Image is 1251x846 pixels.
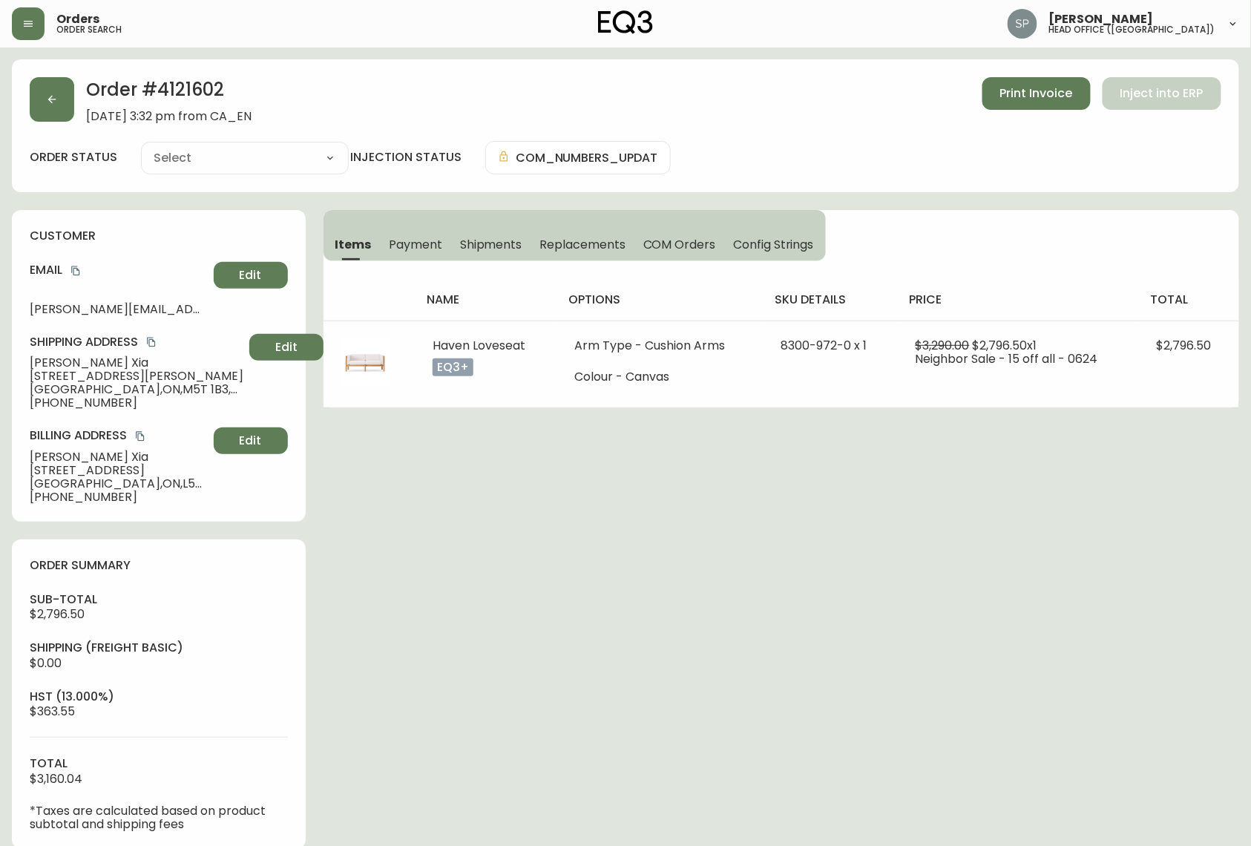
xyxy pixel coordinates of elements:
span: Config Strings [733,237,813,252]
span: [PHONE_NUMBER] [30,491,208,504]
img: 0cb179e7bf3690758a1aaa5f0aafa0b4 [1008,9,1037,39]
h4: Billing Address [30,427,208,444]
span: [STREET_ADDRESS][PERSON_NAME] [30,370,243,383]
p: eq3+ [433,358,473,376]
span: $363.55 [30,703,75,720]
li: Colour - Canvas [575,370,746,384]
h4: options [569,292,752,308]
span: $2,796.50 x 1 [973,337,1037,354]
h4: Shipping ( Freight Basic ) [30,640,288,656]
span: Shipments [460,237,522,252]
img: logo [598,10,653,34]
span: Edit [240,433,262,449]
h4: customer [30,228,288,244]
h4: injection status [350,149,462,165]
span: [PERSON_NAME] [1049,13,1154,25]
h4: order summary [30,557,288,574]
span: COM Orders [643,237,716,252]
span: Replacements [539,237,625,252]
span: $2,796.50 [30,606,85,623]
h4: sku details [775,292,885,308]
button: copy [133,429,148,444]
span: 8300-972-0 x 1 [781,337,867,354]
span: [GEOGRAPHIC_DATA] , ON , M5T 1B3 , CA [30,383,243,396]
span: [DATE] 3:32 pm from CA_EN [86,110,252,123]
h4: Email [30,262,208,278]
span: $3,160.04 [30,770,82,787]
span: [PHONE_NUMBER] [30,396,243,410]
span: $0.00 [30,655,62,672]
h4: name [427,292,545,308]
h4: sub-total [30,591,288,608]
span: [PERSON_NAME] Xia [30,356,243,370]
h5: head office ([GEOGRAPHIC_DATA]) [1049,25,1215,34]
span: Items [335,237,372,252]
img: 912d3fbe-a047-47b8-8d2d-c49f56c30236Optional[haven-loveseat-with-cushion-arms-sunbrella-canvas].jpg [341,339,389,387]
h4: hst (13.000%) [30,689,288,705]
span: Payment [389,237,442,252]
h4: Shipping Address [30,334,243,350]
span: Haven Loveseat [433,337,525,354]
span: $2,796.50 [1157,337,1212,354]
span: Edit [275,339,298,355]
li: Arm Type - Cushion Arms [575,339,746,352]
label: order status [30,149,117,165]
h5: order search [56,25,122,34]
button: Print Invoice [982,77,1091,110]
p: *Taxes are calculated based on product subtotal and shipping fees [30,804,288,831]
span: Edit [240,267,262,283]
button: Edit [214,427,288,454]
span: Orders [56,13,99,25]
span: [STREET_ADDRESS] [30,464,208,477]
button: copy [144,335,159,350]
h4: price [910,292,1127,308]
button: Edit [214,262,288,289]
span: [GEOGRAPHIC_DATA] , ON , L5M 6N5 , CA [30,477,208,491]
span: [PERSON_NAME][EMAIL_ADDRESS][DOMAIN_NAME] [30,303,208,316]
span: [PERSON_NAME] Xia [30,450,208,464]
span: Neighbor Sale - 15 off all - 0624 [916,350,1098,367]
h4: total [30,755,288,772]
span: Print Invoice [1000,85,1073,102]
h4: total [1151,292,1227,308]
span: $3,290.00 [916,337,970,354]
h2: Order # 4121602 [86,77,252,110]
button: Edit [249,334,324,361]
button: copy [68,263,83,278]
